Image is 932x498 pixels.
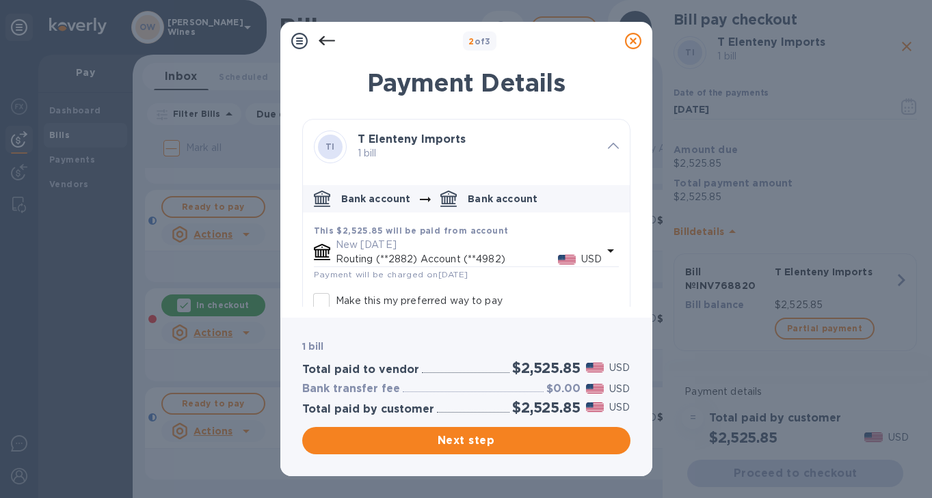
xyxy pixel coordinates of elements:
[586,384,604,393] img: USD
[302,383,400,396] h3: Bank transfer fee
[313,432,620,449] span: Next step
[358,133,466,146] b: T Elenteny Imports
[341,192,411,206] p: Bank account
[546,383,581,396] h3: $0.00
[358,146,597,161] p: 1 bill
[586,402,604,412] img: USD
[325,141,335,152] b: TI
[581,252,602,266] p: USD
[303,120,630,174] div: TIT Elenteny Imports 1 bill
[303,180,630,381] div: default-method
[302,363,419,376] h3: Total paid to vendor
[609,382,630,396] p: USD
[336,294,503,308] p: Make this my preferred way to pay
[512,399,580,416] h2: $2,525.85
[468,36,491,46] b: of 3
[302,341,324,352] b: 1 bill
[468,36,474,46] span: 2
[609,361,630,375] p: USD
[302,427,630,454] button: Next step
[468,192,537,206] p: Bank account
[314,225,509,236] b: This $2,525.85 will be paid from account
[302,403,434,416] h3: Total paid by customer
[512,359,580,376] h2: $2,525.85
[336,238,602,252] p: New [DATE]
[336,252,558,266] p: Routing (**2882) Account (**4982)
[586,363,604,372] img: USD
[558,255,576,264] img: USD
[302,68,630,97] h1: Payment Details
[609,400,630,415] p: USD
[314,269,468,279] span: Payment will be charged on [DATE]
